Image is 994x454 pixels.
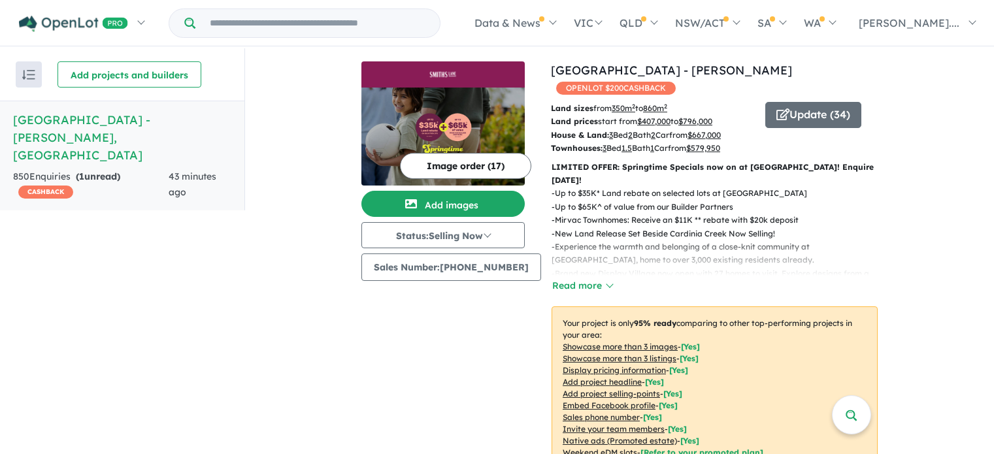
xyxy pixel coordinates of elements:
sup: 2 [664,103,667,110]
div: 850 Enquir ies [13,169,169,201]
img: Smiths Lane Estate - Clyde North Logo [367,67,520,82]
u: 2 [651,130,655,140]
u: $ 796,000 [678,116,712,126]
span: 1 [79,170,84,182]
u: 3 [609,130,613,140]
u: Showcase more than 3 images [563,342,678,351]
span: [ Yes ] [643,412,662,422]
u: Native ads (Promoted estate) [563,436,677,446]
u: Display pricing information [563,365,666,375]
u: 350 m [612,103,635,113]
span: [PERSON_NAME].... [859,16,959,29]
p: - Up to $65K^ of value from our Builder Partners [552,201,888,214]
u: 2 [628,130,633,140]
button: Add projects and builders [58,61,201,88]
b: Land prices [551,116,598,126]
span: [ Yes ] [663,389,682,398]
u: Add project selling-points [563,389,660,398]
button: Add images [361,191,525,217]
button: Sales Number:[PHONE_NUMBER] [361,253,541,281]
p: - Up to $35K* Land rebate on selected lots at [GEOGRAPHIC_DATA] [552,187,888,200]
u: Showcase more than 3 listings [563,353,676,363]
u: Embed Facebook profile [563,400,655,410]
h5: [GEOGRAPHIC_DATA] - [PERSON_NAME] , [GEOGRAPHIC_DATA] [13,111,231,164]
input: Try estate name, suburb, builder or developer [198,9,437,37]
u: $ 579,950 [686,143,720,153]
a: [GEOGRAPHIC_DATA] - [PERSON_NAME] [551,63,792,78]
img: Openlot PRO Logo White [19,16,128,32]
span: [ Yes ] [668,424,687,434]
u: $ 667,000 [688,130,721,140]
b: Townhouses: [551,143,603,153]
span: [ Yes ] [681,342,700,351]
strong: ( unread) [76,170,120,182]
u: 1.5 [621,143,632,153]
u: $ 407,000 [637,116,671,126]
button: Read more [552,278,613,293]
p: Bed Bath Car from [551,129,755,142]
b: House & Land: [551,130,609,140]
b: Land sizes [551,103,593,113]
button: Status:Selling Now [361,222,525,248]
span: to [635,103,667,113]
a: Smiths Lane Estate - Clyde North LogoSmiths Lane Estate - Clyde North [361,61,525,186]
p: LIMITED OFFER: Springtime Specials now on at [GEOGRAPHIC_DATA]! Enquire [DATE]! [552,161,878,187]
span: [Yes] [680,436,699,446]
img: Smiths Lane Estate - Clyde North [361,88,525,186]
span: [ Yes ] [645,377,664,387]
p: from [551,102,755,115]
p: - Brand new Display Village now open with 27 homes to visit. Explore designs from a range of buil... [552,267,888,307]
u: 1 [650,143,654,153]
u: 860 m [643,103,667,113]
u: Add project headline [563,377,642,387]
p: - New Land Release Set Beside Cardinia Creek Now Selling! [552,227,888,240]
p: start from [551,115,755,128]
span: [ Yes ] [680,353,699,363]
b: 95 % ready [634,318,676,328]
span: OPENLOT $ 200 CASHBACK [556,82,676,95]
span: 43 minutes ago [169,170,216,198]
sup: 2 [632,103,635,110]
u: 3 [603,143,606,153]
span: to [671,116,712,126]
img: sort.svg [22,70,35,80]
u: Sales phone number [563,412,640,422]
span: CASHBACK [18,186,73,199]
span: [ Yes ] [669,365,688,375]
p: - Mirvac Townhomes: Receive an $11K ** rebate with $20k deposit [552,214,888,227]
button: Image order (17) [400,153,531,179]
p: - Experience the warmth and belonging of a close-knit community at [GEOGRAPHIC_DATA], home to ove... [552,240,888,267]
span: [ Yes ] [659,400,678,410]
p: Bed Bath Car from [551,142,755,155]
u: Invite your team members [563,424,665,434]
button: Update (34) [765,102,861,128]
